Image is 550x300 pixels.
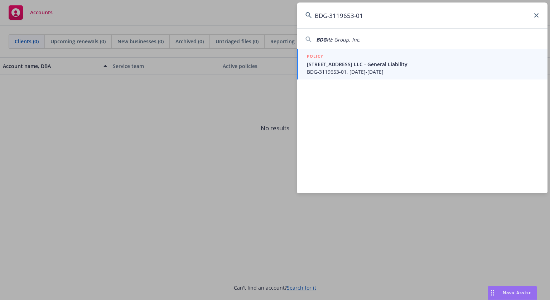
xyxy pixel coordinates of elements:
[297,3,547,28] input: Search...
[307,68,539,76] span: BDG-3119653-01, [DATE]-[DATE]
[307,53,323,60] h5: POLICY
[307,61,539,68] span: [STREET_ADDRESS] LLC - General Liability
[316,36,327,43] span: BDG
[297,49,547,79] a: POLICY[STREET_ADDRESS] LLC - General LiabilityBDG-3119653-01, [DATE]-[DATE]
[327,36,361,43] span: RE Group, Inc.
[503,290,531,296] span: Nova Assist
[488,286,537,300] button: Nova Assist
[488,286,497,300] div: Drag to move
